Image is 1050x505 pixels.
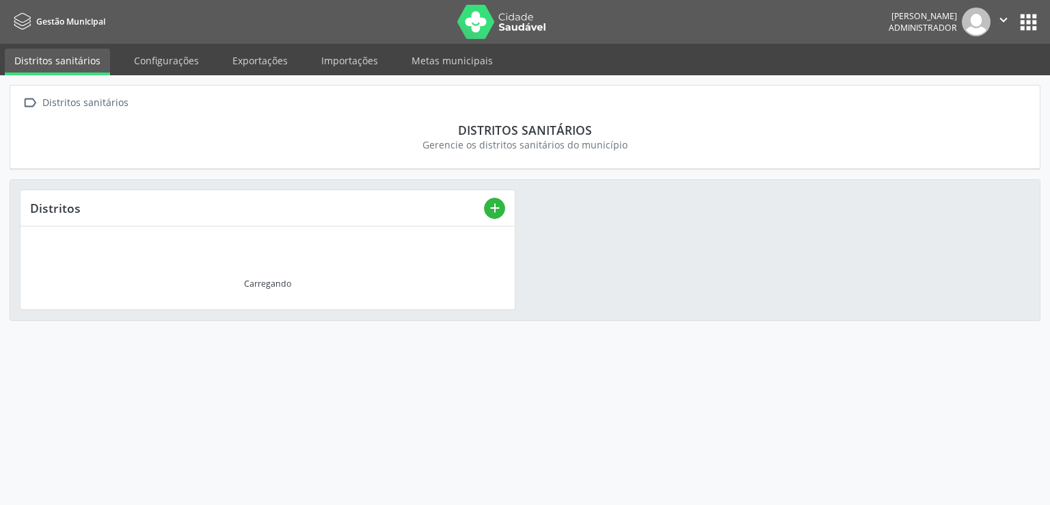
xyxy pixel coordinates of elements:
a: Gestão Municipal [10,10,105,33]
i:  [996,12,1011,27]
a: Metas municipais [402,49,502,73]
a:  Distritos sanitários [20,93,131,113]
div: Distritos sanitários [40,93,131,113]
a: Exportações [223,49,297,73]
i: add [487,200,502,216]
img: img [962,8,991,36]
button:  [991,8,1017,36]
a: Distritos sanitários [5,49,110,75]
span: Administrador [889,22,957,34]
a: Configurações [124,49,208,73]
button: apps [1017,10,1040,34]
div: Distritos [30,200,484,216]
div: Gerencie os distritos sanitários do município [29,138,1021,152]
div: [PERSON_NAME] [889,10,957,22]
a: Importações [312,49,388,73]
i:  [20,93,40,113]
div: Distritos sanitários [29,122,1021,138]
button: add [484,198,505,219]
span: Gestão Municipal [36,16,105,27]
div: Carregando [244,278,291,289]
